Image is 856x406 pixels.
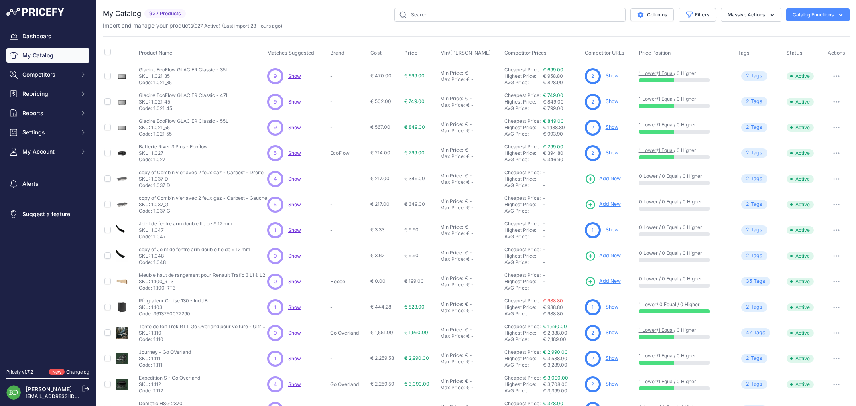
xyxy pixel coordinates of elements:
a: 1 Lower [639,353,657,359]
a: Show [288,381,301,387]
button: Columns [630,8,674,21]
span: - [543,201,545,207]
button: Filters [679,8,716,22]
a: Show [288,355,301,361]
span: 2 [591,73,594,80]
span: € 849.00 [543,99,564,105]
p: - [330,176,367,182]
div: Max Price: [440,230,465,237]
nav: Sidebar [6,29,89,359]
span: 927 Products [144,9,186,18]
p: Code: 1.021_35 [139,79,228,86]
a: € 2,990.00 [543,349,568,355]
span: € 699.00 [404,73,425,79]
span: Show [288,150,301,156]
p: / / 0 Higher [639,122,730,128]
span: 5 [274,150,277,157]
span: € 849.00 [404,124,425,130]
div: - [468,250,472,256]
p: SKU: 1.021_35 [139,73,228,79]
span: Active [787,98,814,106]
a: Show [288,73,301,79]
span: 9 [274,98,277,106]
a: Show [288,176,301,182]
span: s [760,252,762,260]
span: 2 [746,226,749,234]
p: / / 0 Higher [639,96,730,102]
div: Min Price: [440,121,463,128]
span: € 349.00 [404,175,425,181]
span: Tag [741,251,767,260]
div: Min Price: [440,198,463,205]
span: € 749.00 [404,98,425,104]
div: - [468,147,472,153]
p: 0 Lower / 0 Equal / 0 Higher [639,199,730,205]
div: € [465,70,468,76]
a: Show [288,304,301,310]
div: AVG Price: [504,156,543,163]
span: Tag [741,71,767,81]
a: Cheapest Price: [504,272,541,278]
span: s [760,124,762,131]
a: Show [606,98,618,104]
span: Add New [599,252,621,260]
span: Settings [22,128,75,136]
p: SKU: 1.037_D [139,176,264,182]
div: AVG Price: [504,105,543,112]
span: Actions [828,50,845,56]
div: - [470,205,474,211]
span: € 349.00 [404,201,425,207]
span: € 394.80 [543,150,563,156]
p: Code: 1.047 [139,233,232,240]
a: 1 Lower [639,70,657,76]
span: s [760,226,762,234]
div: € [465,147,468,153]
a: 1 Equal [658,327,674,333]
p: Import and manage your products [103,22,282,30]
a: Show [606,227,618,233]
button: Repricing [6,87,89,101]
div: Min Price: [440,70,463,76]
a: [EMAIL_ADDRESS][DOMAIN_NAME] [26,393,110,399]
a: 1 Equal [658,378,674,384]
button: Cost [370,50,383,56]
a: 1 Equal [658,147,674,153]
div: € [465,173,468,179]
p: Code: 1.021_45 [139,105,229,112]
span: Competitor Prices [504,50,547,56]
p: 0 Lower / 0 Equal / 0 Higher [639,224,730,231]
span: Show [288,99,301,105]
span: 2 [591,124,594,131]
div: € [466,76,470,83]
span: - [543,176,545,182]
span: 9 [274,73,277,80]
span: Min/[PERSON_NAME] [440,50,491,56]
span: Price [404,50,417,56]
span: Show [288,227,301,233]
a: Show [288,278,301,284]
a: 1 Lower [639,378,657,384]
a: My Catalog [6,48,89,63]
p: Code: 1.037_D [139,182,264,189]
div: € [465,95,468,102]
div: AVG Price: [504,131,543,137]
img: Pricefy Logo [6,8,64,16]
div: € [465,224,468,230]
div: AVG Price: [504,233,543,240]
span: Brand [330,50,344,56]
div: € [466,153,470,160]
div: - [470,102,474,108]
a: 1 Lower [639,96,657,102]
span: Price Position [639,50,671,56]
div: AVG Price: [504,182,543,189]
span: € 3.33 [370,227,384,233]
span: - [543,182,545,188]
span: s [760,175,762,183]
p: - [330,227,367,233]
a: Cheapest Price: [504,144,541,150]
a: 1 Lower [639,301,657,307]
button: Massive Actions [721,8,781,22]
span: Add New [599,175,621,183]
div: Max Price: [440,205,465,211]
a: Cheapest Price: [504,67,541,73]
